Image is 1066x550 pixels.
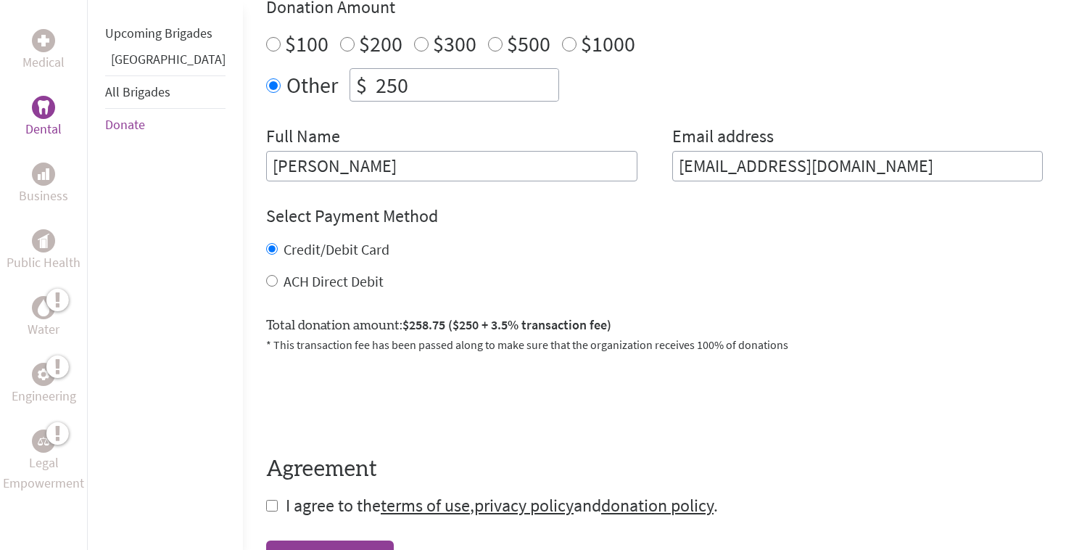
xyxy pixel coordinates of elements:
[284,272,384,290] label: ACH Direct Debit
[105,17,226,49] li: Upcoming Brigades
[105,109,226,141] li: Donate
[3,430,84,493] a: Legal EmpowermentLegal Empowerment
[266,336,1043,353] p: * This transaction fee has been passed along to make sure that the organization receives 100% of ...
[266,151,637,181] input: Enter Full Name
[28,319,59,340] p: Water
[105,25,212,41] a: Upcoming Brigades
[359,30,402,57] label: $200
[474,494,574,517] a: privacy policy
[286,494,718,517] span: I agree to the , and .
[581,30,635,57] label: $1000
[32,163,55,186] div: Business
[381,494,470,517] a: terms of use
[266,371,487,427] iframe: reCAPTCHA
[32,229,55,253] div: Public Health
[507,30,550,57] label: $500
[285,30,329,57] label: $100
[12,363,76,406] a: EngineeringEngineering
[7,229,80,273] a: Public HealthPublic Health
[105,75,226,109] li: All Brigades
[38,100,49,114] img: Dental
[38,299,49,316] img: Water
[266,205,1043,228] h4: Select Payment Method
[19,186,68,206] p: Business
[373,69,558,101] input: Enter Amount
[350,69,373,101] div: $
[25,96,62,139] a: DentalDental
[402,316,611,333] span: $258.75 ($250 + 3.5% transaction fee)
[672,151,1044,181] input: Your Email
[25,119,62,139] p: Dental
[111,51,226,67] a: [GEOGRAPHIC_DATA]
[22,29,65,73] a: MedicalMedical
[601,494,714,517] a: donation policy
[32,430,55,453] div: Legal Empowerment
[105,83,170,100] a: All Brigades
[38,35,49,46] img: Medical
[105,49,226,75] li: Guatemala
[32,296,55,319] div: Water
[32,29,55,52] div: Medical
[38,369,49,380] img: Engineering
[105,116,145,133] a: Donate
[266,456,1043,483] h4: Agreement
[28,296,59,340] a: WaterWater
[12,386,76,406] p: Engineering
[7,253,80,273] p: Public Health
[286,68,338,102] label: Other
[32,363,55,386] div: Engineering
[38,168,49,180] img: Business
[433,30,476,57] label: $300
[19,163,68,206] a: BusinessBusiness
[3,453,84,493] p: Legal Empowerment
[266,315,611,336] label: Total donation amount:
[22,52,65,73] p: Medical
[266,125,340,151] label: Full Name
[38,437,49,446] img: Legal Empowerment
[32,96,55,119] div: Dental
[672,125,774,151] label: Email address
[38,234,49,248] img: Public Health
[284,240,389,258] label: Credit/Debit Card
